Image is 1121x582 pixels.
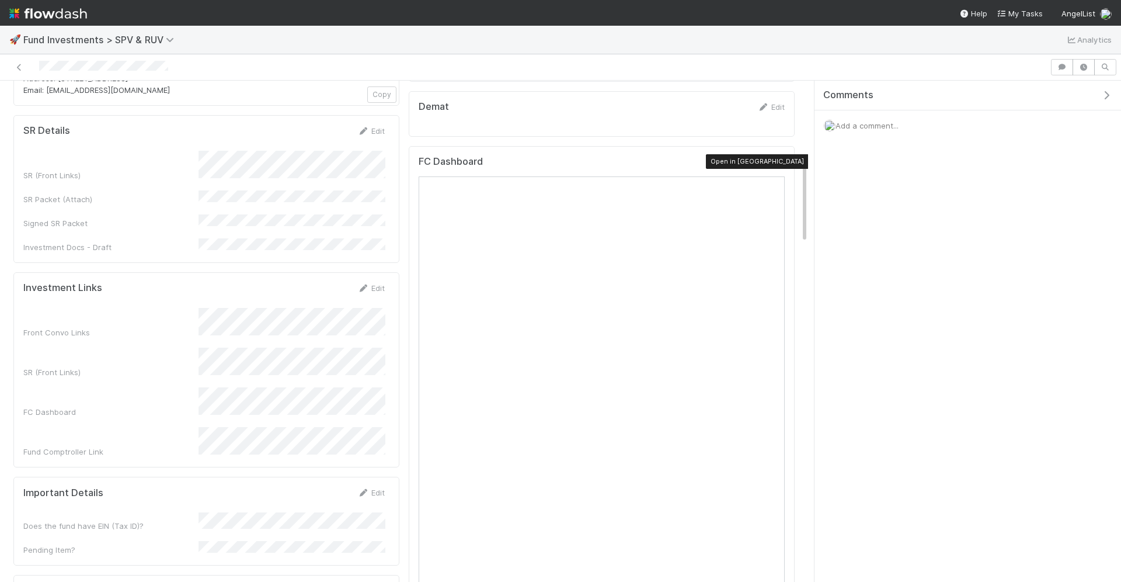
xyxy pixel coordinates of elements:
img: logo-inverted-e16ddd16eac7371096b0.svg [9,4,87,23]
h5: Important Details [23,487,103,499]
h5: FC Dashboard [419,156,483,168]
span: AngelList [1061,9,1095,18]
div: Help [959,8,987,19]
a: My Tasks [997,8,1043,19]
h5: Demat [419,101,449,113]
span: 🚀 [9,34,21,44]
a: Edit [357,283,385,293]
div: SR Packet (Attach) [23,193,199,205]
div: Pending Item? [23,544,199,556]
a: Edit [357,126,385,136]
span: My Tasks [997,9,1043,18]
img: avatar_c597f508-4d28-4c7c-92e0-bd2d0d338f8e.png [1100,8,1112,20]
div: Investment Docs - Draft [23,241,199,253]
span: Add a comment... [835,121,899,130]
span: Comments [823,89,873,101]
a: Edit [357,488,385,497]
button: Copy [367,86,396,103]
div: SR (Front Links) [23,169,199,181]
div: SR (Front Links) [23,366,199,378]
span: Fund Investments > SPV & RUV [23,34,180,46]
h5: SR Details [23,125,70,137]
a: Edit [757,102,785,112]
a: Analytics [1066,33,1112,47]
div: Does the fund have EIN (Tax ID)? [23,520,199,532]
div: Signed SR Packet [23,217,199,229]
div: FC Dashboard [23,406,199,418]
div: Fund Comptroller Link [23,446,199,458]
div: Front Convo Links [23,327,199,338]
h5: Investment Links [23,282,102,294]
img: avatar_c597f508-4d28-4c7c-92e0-bd2d0d338f8e.png [824,120,835,131]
